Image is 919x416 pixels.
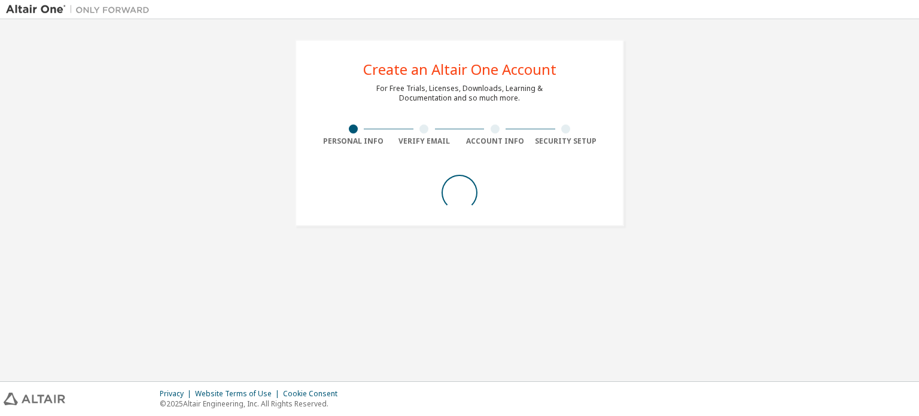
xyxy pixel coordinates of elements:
[363,62,556,77] div: Create an Altair One Account
[318,136,389,146] div: Personal Info
[195,389,283,399] div: Website Terms of Use
[160,399,345,409] p: © 2025 Altair Engineering, Inc. All Rights Reserved.
[376,84,543,103] div: For Free Trials, Licenses, Downloads, Learning & Documentation and so much more.
[531,136,602,146] div: Security Setup
[459,136,531,146] div: Account Info
[283,389,345,399] div: Cookie Consent
[160,389,195,399] div: Privacy
[6,4,156,16] img: Altair One
[389,136,460,146] div: Verify Email
[4,393,65,405] img: altair_logo.svg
